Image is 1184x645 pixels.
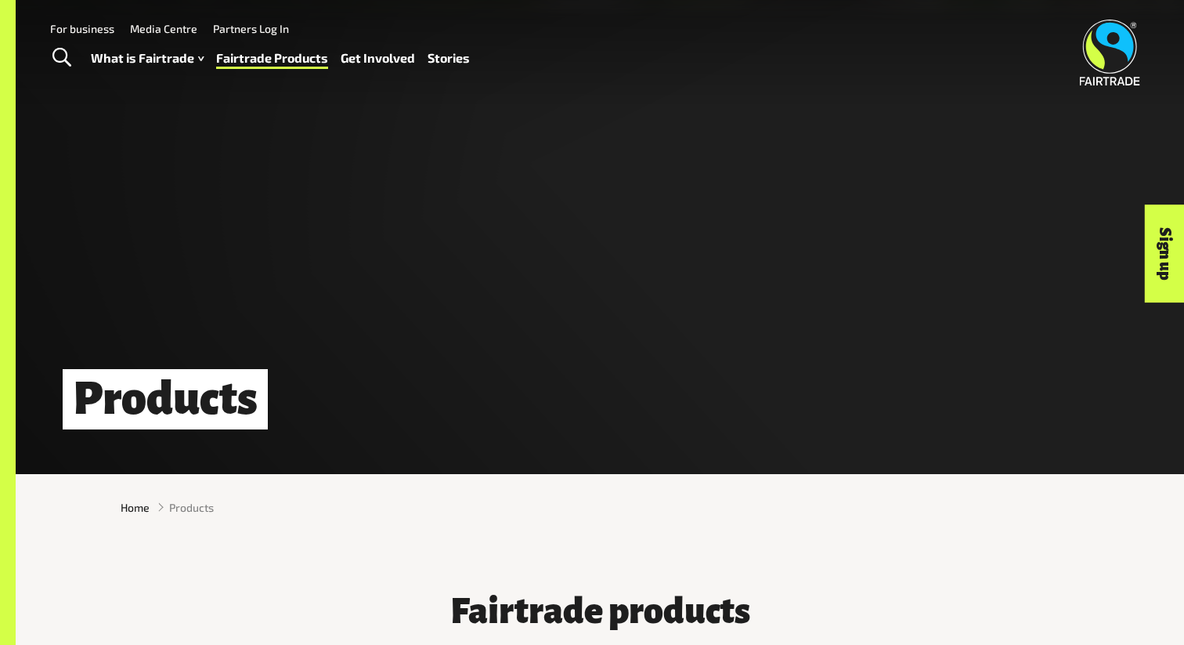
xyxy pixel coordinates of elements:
[341,47,415,70] a: Get Involved
[169,499,214,516] span: Products
[63,369,268,429] h1: Products
[213,22,289,35] a: Partners Log In
[50,22,114,35] a: For business
[121,499,150,516] a: Home
[130,22,197,35] a: Media Centre
[428,47,470,70] a: Stories
[91,47,204,70] a: What is Fairtrade
[365,592,835,631] h3: Fairtrade products
[1080,20,1140,85] img: Fairtrade Australia New Zealand logo
[216,47,328,70] a: Fairtrade Products
[42,38,81,78] a: Toggle Search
